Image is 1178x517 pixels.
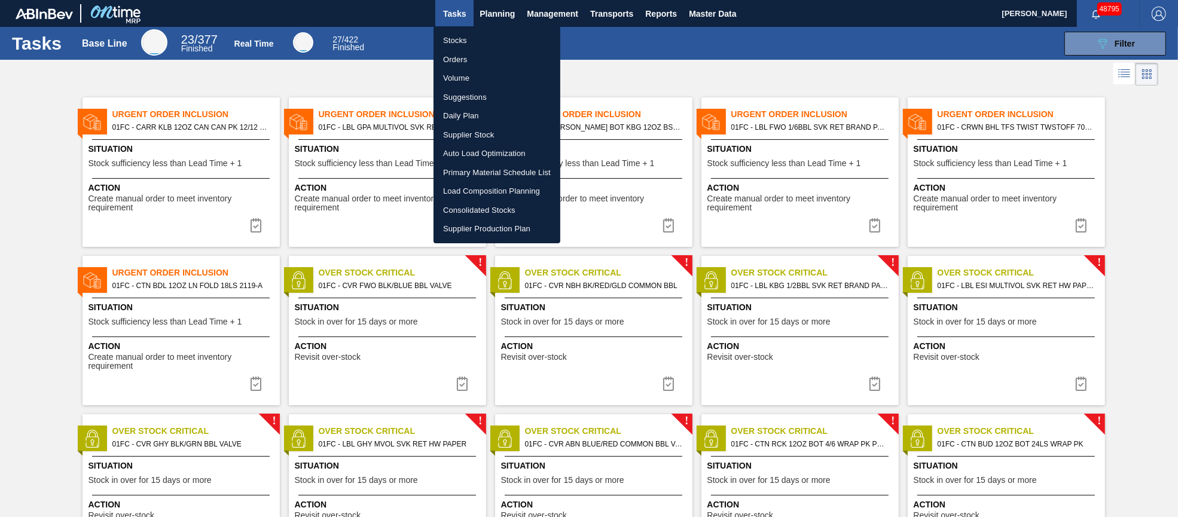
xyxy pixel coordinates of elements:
a: Daily Plan [434,106,560,126]
a: Orders [434,50,560,69]
a: Auto Load Optimization [434,144,560,163]
a: Supplier Stock [434,126,560,145]
a: Volume [434,69,560,88]
a: Suggestions [434,88,560,107]
a: Supplier Production Plan [434,219,560,238]
a: Primary Material Schedule List [434,163,560,182]
a: Load Composition Planning [434,182,560,201]
a: Stocks [434,31,560,50]
a: Consolidated Stocks [434,201,560,220]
